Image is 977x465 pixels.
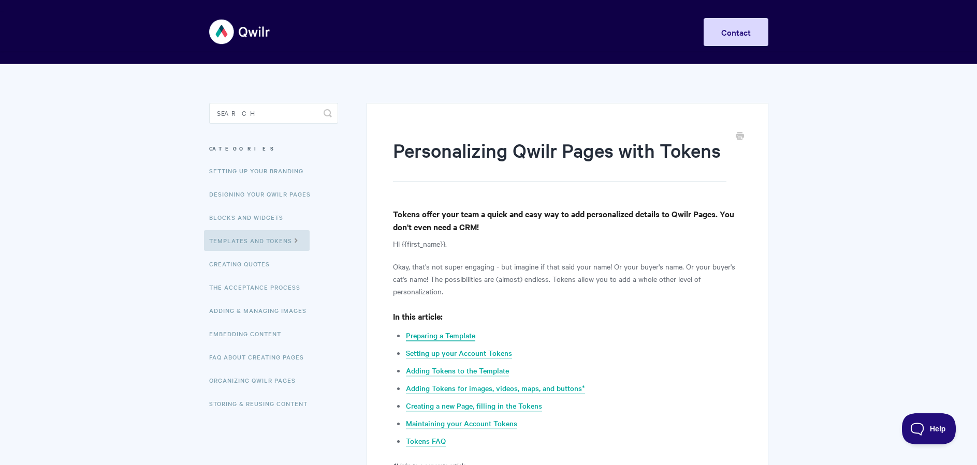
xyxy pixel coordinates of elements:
p: Hi {{first_name}}. [393,237,741,250]
a: Organizing Qwilr Pages [209,370,303,391]
a: Adding Tokens to the Template [406,365,509,377]
h4: Tokens offer your team a quick and easy way to add personalized details to Qwilr Pages. You don't... [393,207,741,233]
a: Blocks and Widgets [209,207,291,228]
p: Okay, that's not super engaging - but imagine if that said your name! Or your buyer's name. Or yo... [393,260,741,297]
a: FAQ About Creating Pages [209,347,312,367]
iframe: Toggle Customer Support [902,413,956,444]
a: Setting up your Branding [209,160,311,181]
h3: Categories [209,139,338,158]
a: Designing Your Qwilr Pages [209,184,318,204]
h4: In this article: [393,310,741,323]
a: The Acceptance Process [209,277,308,297]
img: Qwilr Help Center [209,12,271,51]
a: Tokens FAQ [406,436,446,447]
a: Preparing a Template [406,330,475,341]
a: Maintaining your Account Tokens [406,418,517,429]
a: Embedding Content [209,323,289,344]
a: Creating a new Page, filling in the Tokens [406,400,542,412]
input: Search [209,103,338,124]
a: Creating Quotes [209,253,278,274]
a: Setting up your Account Tokens [406,348,512,359]
a: Contact [704,18,768,46]
a: Adding & Managing Images [209,300,314,321]
a: Print this Article [736,131,744,142]
a: Storing & Reusing Content [209,393,315,414]
a: Templates and Tokens [204,230,310,251]
h1: Personalizing Qwilr Pages with Tokens [393,137,726,182]
a: Adding Tokens for images, videos, maps, and buttons* [406,383,585,394]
